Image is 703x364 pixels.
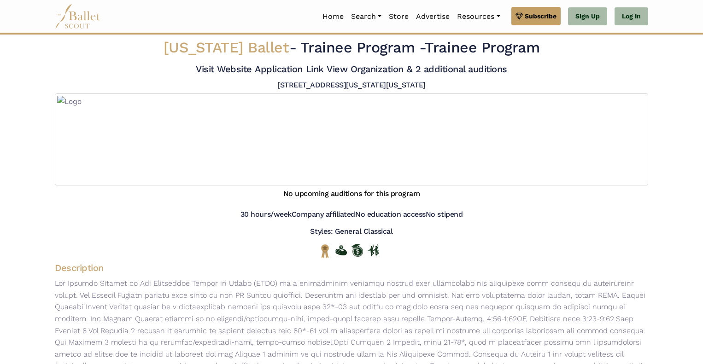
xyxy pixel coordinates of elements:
[355,210,426,220] h5: No education access
[300,39,425,56] span: Trainee Program -
[277,81,426,90] h5: [STREET_ADDRESS][US_STATE][US_STATE]
[412,7,453,26] a: Advertise
[292,210,355,220] h5: Company affiliated
[240,210,292,220] h5: 30 hours/week
[255,64,323,75] a: Application Link
[347,7,385,26] a: Search
[47,262,656,274] h4: Description
[568,7,607,26] a: Sign Up
[55,93,648,185] img: Logo
[511,7,561,25] a: Subscribe
[335,245,347,255] img: Offers Financial Aid
[196,64,252,75] a: Visit Website
[385,7,412,26] a: Store
[327,64,507,75] a: View Organization & 2 additional auditions
[164,39,289,56] span: [US_STATE] Ballet
[516,11,523,21] img: gem.svg
[426,210,463,220] h5: No stipend
[615,7,648,26] a: Log In
[525,11,557,21] span: Subscribe
[319,244,331,258] img: National
[105,38,598,58] h2: - Trainee Program
[351,244,363,257] img: Offers Scholarship
[319,7,347,26] a: Home
[310,227,393,237] h5: Styles: General Classical
[453,7,504,26] a: Resources
[283,189,420,199] h5: No upcoming auditions for this program
[368,244,379,256] img: In Person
